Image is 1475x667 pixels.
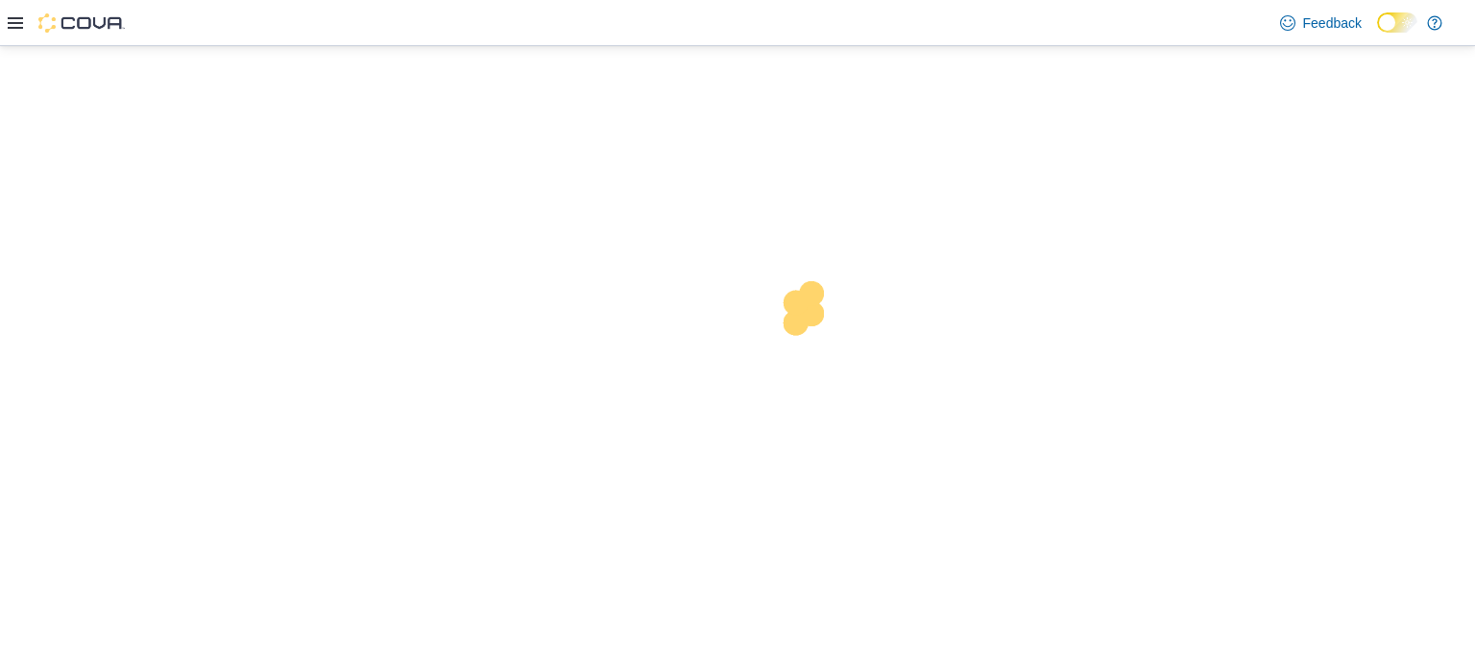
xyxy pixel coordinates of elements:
[1377,12,1417,33] input: Dark Mode
[737,267,882,411] img: cova-loader
[1377,33,1378,34] span: Dark Mode
[1272,4,1369,42] a: Feedback
[1303,13,1362,33] span: Feedback
[38,13,125,33] img: Cova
